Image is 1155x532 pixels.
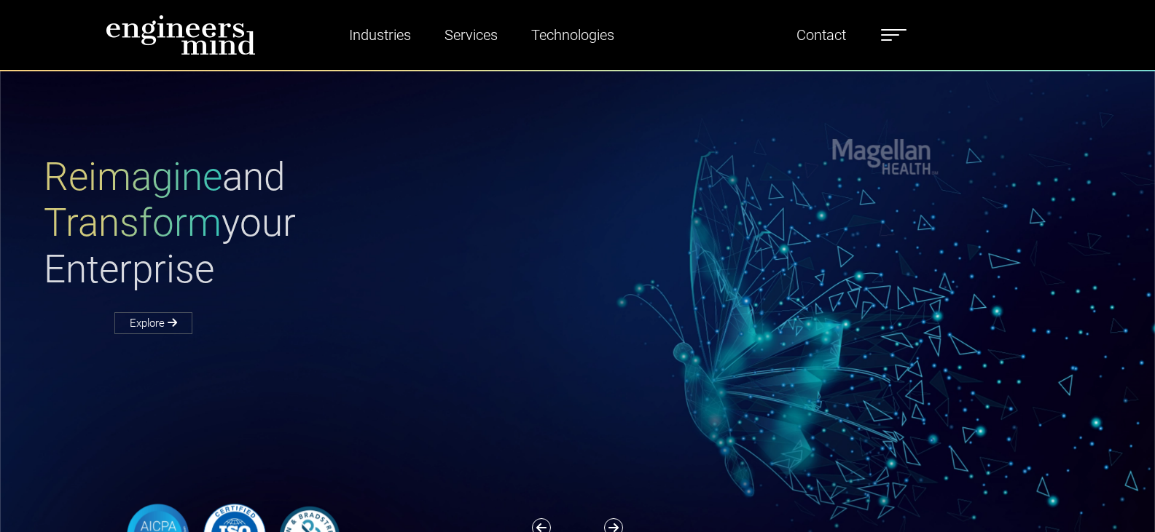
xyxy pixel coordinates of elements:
[114,154,293,199] span: Reimagine
[114,154,578,293] h1: and your Enterprise
[343,18,417,52] a: Industries
[439,18,504,52] a: Services
[114,312,192,334] a: Explore
[525,18,620,52] a: Technologies
[114,200,292,245] span: Transform
[106,15,256,55] img: logo
[791,18,852,52] a: Contact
